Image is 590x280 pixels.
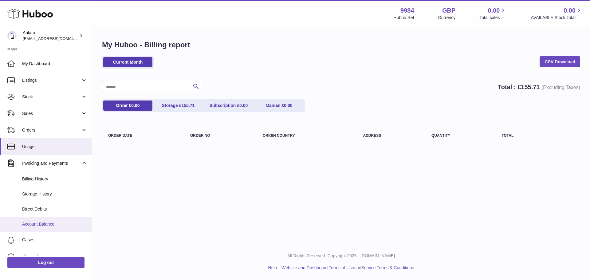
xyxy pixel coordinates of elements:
[257,128,357,144] th: Origin Country
[279,265,414,271] li: and
[239,103,248,108] span: 0.00
[442,6,455,15] strong: GBP
[23,36,90,41] span: [EMAIL_ADDRESS][DOMAIN_NAME]
[204,101,253,111] a: Subscription £0.00
[22,206,87,212] span: Direct Debits
[488,6,500,15] span: 0.00
[22,160,81,166] span: Invoicing and Payments
[284,103,292,108] span: 0.00
[438,15,456,21] div: Currency
[23,30,78,41] div: Ahlam
[254,101,304,111] a: Manual £0.00
[22,237,87,243] span: Cases
[102,128,184,144] th: Order Date
[97,253,585,259] p: All Rights Reserved. Copyright 2025 - [DOMAIN_NAME]
[184,128,257,144] th: Order no
[357,128,425,144] th: Address
[22,254,87,259] span: Channels
[425,128,495,144] th: Quantity
[400,6,414,15] strong: 9984
[540,56,580,67] a: CSV Download
[7,31,17,40] img: internalAdmin-9984@internal.huboo.com
[541,85,580,90] span: (Excluding Taxes)
[22,144,87,150] span: Usage
[268,265,277,270] a: Help
[495,128,550,144] th: Total
[102,40,580,50] h1: My Huboo - Billing report
[479,6,507,21] a: 0.00 Total sales
[281,265,354,270] a: Website and Dashboard Terms of Use
[7,257,85,268] a: Log out
[181,103,195,108] span: 155.71
[22,77,81,83] span: Listings
[498,84,580,90] strong: Total : £
[103,101,152,111] a: Order £0.00
[22,176,87,182] span: Billing History
[564,6,576,15] span: 0.00
[22,191,87,197] span: Storage History
[521,84,540,90] span: 155.71
[22,61,87,67] span: My Dashboard
[22,127,81,133] span: Orders
[131,103,140,108] span: 0.00
[479,15,507,21] span: Total sales
[394,15,414,21] div: Huboo Ref
[531,15,583,21] span: AVAILABLE Stock Total
[531,6,583,21] a: 0.00 AVAILABLE Stock Total
[154,101,203,111] a: Storage £155.71
[22,94,81,100] span: Stock
[22,221,87,227] span: Account Balance
[103,57,152,67] a: Current Month
[22,111,81,116] span: Sales
[361,265,414,270] a: Service Terms & Conditions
